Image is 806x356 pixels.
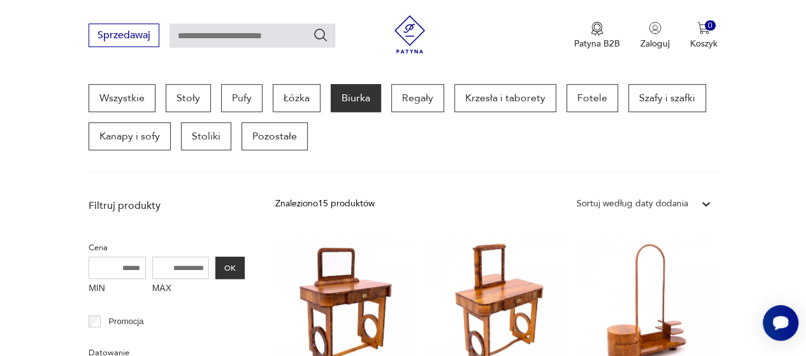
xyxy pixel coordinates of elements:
img: Ikona medalu [591,22,603,36]
img: Ikona koszyka [697,22,710,34]
a: Pufy [221,84,263,112]
a: Sprzedawaj [89,32,159,41]
div: Sortuj według daty dodania [577,197,688,211]
a: Ikona medaluPatyna B2B [574,22,620,50]
p: Filtruj produkty [89,199,245,213]
button: 0Koszyk [690,22,717,50]
a: Kanapy i sofy [89,122,171,150]
a: Krzesła i taborety [454,84,556,112]
a: Stoliki [181,122,231,150]
a: Regały [391,84,444,112]
p: Koszyk [690,38,717,50]
button: Szukaj [313,27,328,43]
button: Patyna B2B [574,22,620,50]
p: Cena [89,241,245,255]
a: Łóżka [273,84,320,112]
button: Sprzedawaj [89,24,159,47]
img: Ikonka użytkownika [649,22,661,34]
label: MIN [89,279,146,299]
label: MAX [152,279,210,299]
p: Promocja [108,315,143,329]
p: Zaloguj [640,38,670,50]
a: Wszystkie [89,84,155,112]
a: Biurka [331,84,381,112]
iframe: Smartsupp widget button [763,305,798,341]
button: OK [215,257,245,279]
div: Znaleziono 15 produktów [275,197,375,211]
a: Pozostałe [241,122,308,150]
a: Szafy i szafki [628,84,706,112]
a: Stoły [166,84,211,112]
div: 0 [705,20,716,31]
p: Patyna B2B [574,38,620,50]
a: Fotele [566,84,618,112]
img: Patyna - sklep z meblami i dekoracjami vintage [391,15,429,53]
button: Zaloguj [640,22,670,50]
